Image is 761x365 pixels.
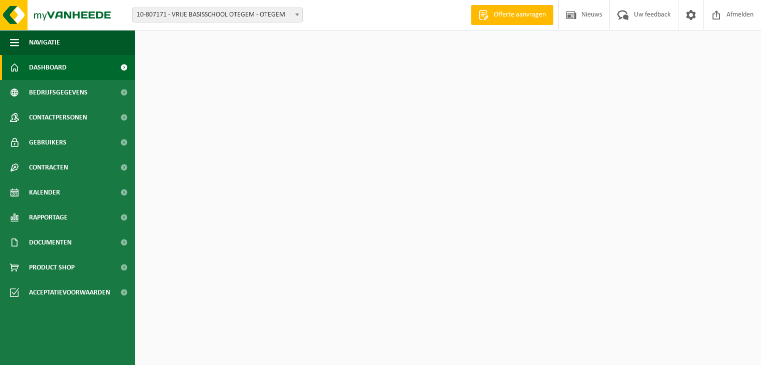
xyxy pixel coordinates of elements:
span: Contracten [29,155,68,180]
span: 10-807171 - VRIJE BASISSCHOOL OTEGEM - OTEGEM [133,8,302,22]
span: Gebruikers [29,130,67,155]
span: Contactpersonen [29,105,87,130]
span: Navigatie [29,30,60,55]
span: Kalender [29,180,60,205]
span: Product Shop [29,255,75,280]
span: Dashboard [29,55,67,80]
span: Rapportage [29,205,68,230]
span: Bedrijfsgegevens [29,80,88,105]
span: Documenten [29,230,72,255]
span: Acceptatievoorwaarden [29,280,110,305]
span: Offerte aanvragen [491,10,548,20]
span: 10-807171 - VRIJE BASISSCHOOL OTEGEM - OTEGEM [132,7,303,22]
a: Offerte aanvragen [471,5,553,25]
